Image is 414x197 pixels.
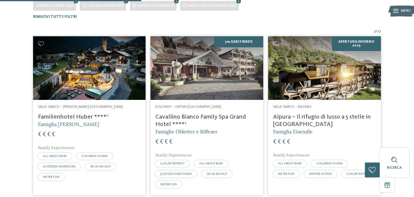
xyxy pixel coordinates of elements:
span: Valle Isarco – [PERSON_NAME]-[GEOGRAPHIC_DATA] [38,105,123,109]
a: Cercate un hotel per famiglie? Qui troverete solo i migliori! Valle Isarco – [PERSON_NAME]-[GEOGR... [33,36,146,195]
span: Family Experiences [273,152,309,158]
span: ALL ABOUT BABY [199,162,223,165]
img: Cercate un hotel per famiglie? Qui troverete solo i migliori! [33,36,146,100]
span: € [160,139,163,145]
span: JUST KIDS AND FAMILY [160,172,192,175]
span: Famiglie Obletter e Riffeser [155,128,218,135]
span: WATER FUN [160,183,177,186]
span: Family Experiences [155,152,192,158]
span: € [273,139,276,145]
span: Famiglia Eisendle [273,128,313,135]
span: 3 [374,29,376,34]
h4: Alpura – Il rifugio di lusso a 5 stelle in [GEOGRAPHIC_DATA] [273,113,376,128]
span: € [169,139,173,145]
span: ALL ABOUT BABY [43,155,67,158]
span: CHILDREN’S FARM [82,155,108,158]
img: Family Spa Grand Hotel Cavallino Bianco ****ˢ [150,36,263,100]
span: Famiglia [PERSON_NAME] [38,121,99,127]
span: € [278,139,281,145]
span: Rimuovi tutti i filtri [33,15,77,19]
span: € [287,139,290,145]
span: WATER FUN [278,172,294,175]
span: Dolomiti – Ortisei/[GEOGRAPHIC_DATA] [155,105,221,109]
span: Orario d'apertura [37,4,74,8]
span: SKI-IN SKI-OUT [207,172,227,175]
span: LUXURY RETREAT [347,172,371,175]
span: Piscina avventura [87,4,124,8]
span: WATER FUN [43,175,59,179]
span: ALL ABOUT BABY [278,162,302,165]
span: 27 [377,29,381,34]
span: Family Experiences [38,145,74,150]
span: € [282,139,286,145]
h4: Cavallino Bianco Family Spa Grand Hotel ****ˢ [155,113,258,128]
a: Cercate un hotel per famiglie? Qui troverete solo i migliori! 5% Early Birds Dolomiti – Ortisei/[... [150,36,263,195]
span: / [376,29,377,34]
span: WINTER ACTION [309,172,332,175]
span: Ricerca [387,166,402,170]
img: Cercate un hotel per famiglie? Qui troverete solo i migliori! [268,36,381,100]
span: € [165,139,168,145]
span: CHILDREN’S FARM [317,162,343,165]
span: Sauna per famiglie [138,4,174,8]
span: € [47,132,51,138]
span: € [155,139,159,145]
span: Parco giochi avventura [188,4,236,8]
h4: Familienhotel Huber ****ˢ [38,113,141,121]
span: € [38,132,41,138]
span: Valle Isarco – Racines [273,105,311,109]
span: € [52,132,55,138]
span: € [43,132,46,138]
a: Cercate un hotel per famiglie? Qui troverete solo i migliori! Apertura inverno 2025 Valle Isarco ... [268,36,381,195]
span: LUXURY RETREAT [160,162,184,165]
span: SKI-IN SKI-OUT [90,165,111,168]
span: OUTDOOR ADVENTURE [43,165,75,168]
